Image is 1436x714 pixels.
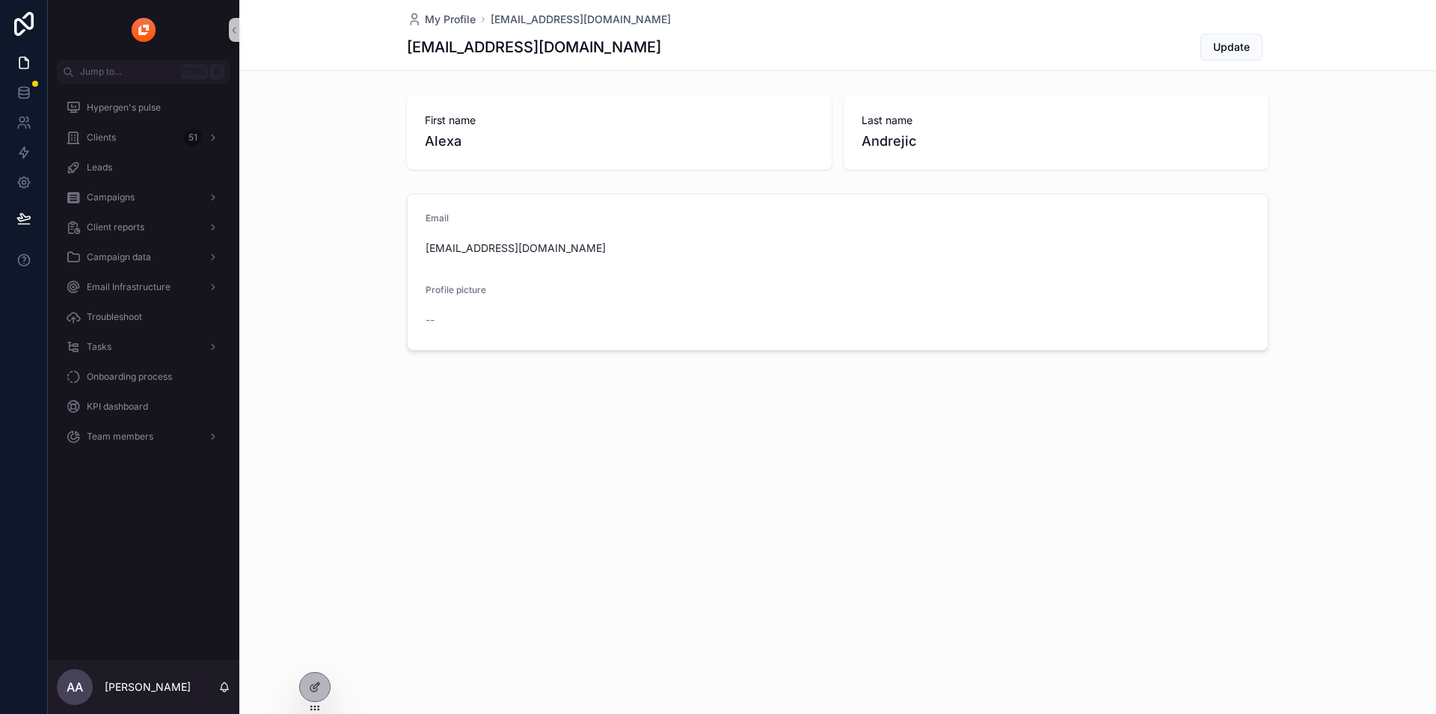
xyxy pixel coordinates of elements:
a: Tasks [57,333,230,360]
a: Email Infrastructure [57,274,230,301]
div: scrollable content [48,84,239,470]
a: Onboarding process [57,363,230,390]
p: [PERSON_NAME] [105,680,191,695]
button: Update [1200,34,1262,61]
a: Clients51 [57,124,230,151]
div: 51 [184,129,202,147]
span: K [211,66,223,78]
span: -- [426,313,435,327]
a: Team members [57,423,230,450]
span: Andrejic [862,131,1251,152]
a: Campaigns [57,184,230,211]
span: Tasks [87,341,111,353]
a: [EMAIL_ADDRESS][DOMAIN_NAME] [491,12,671,27]
span: My Profile [425,12,476,27]
span: KPI dashboard [87,401,148,413]
span: Alexa [425,131,814,152]
span: Onboarding process [87,371,172,383]
span: Leads [87,161,112,173]
img: App logo [132,18,156,42]
a: Leads [57,154,230,181]
button: Jump to...CtrlK [57,60,230,84]
a: Troubleshoot [57,304,230,330]
span: Campaign data [87,251,151,263]
span: Profile picture [426,284,486,295]
a: Hypergen's pulse [57,94,230,121]
span: Campaigns [87,191,135,203]
span: Clients [87,132,116,144]
span: Client reports [87,221,144,233]
h1: [EMAIL_ADDRESS][DOMAIN_NAME] [407,37,661,58]
span: Team members [87,431,153,443]
a: My Profile [407,12,476,27]
span: Update [1213,40,1250,55]
span: AA [67,678,83,696]
span: Email [426,212,449,224]
span: Ctrl [181,64,208,79]
a: [EMAIL_ADDRESS][DOMAIN_NAME] [426,241,606,256]
a: KPI dashboard [57,393,230,420]
span: Troubleshoot [87,311,142,323]
span: First name [425,113,814,128]
span: Jump to... [80,66,175,78]
span: Last name [862,113,1251,128]
a: Client reports [57,214,230,241]
a: Campaign data [57,244,230,271]
span: Hypergen's pulse [87,102,161,114]
span: Email Infrastructure [87,281,171,293]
